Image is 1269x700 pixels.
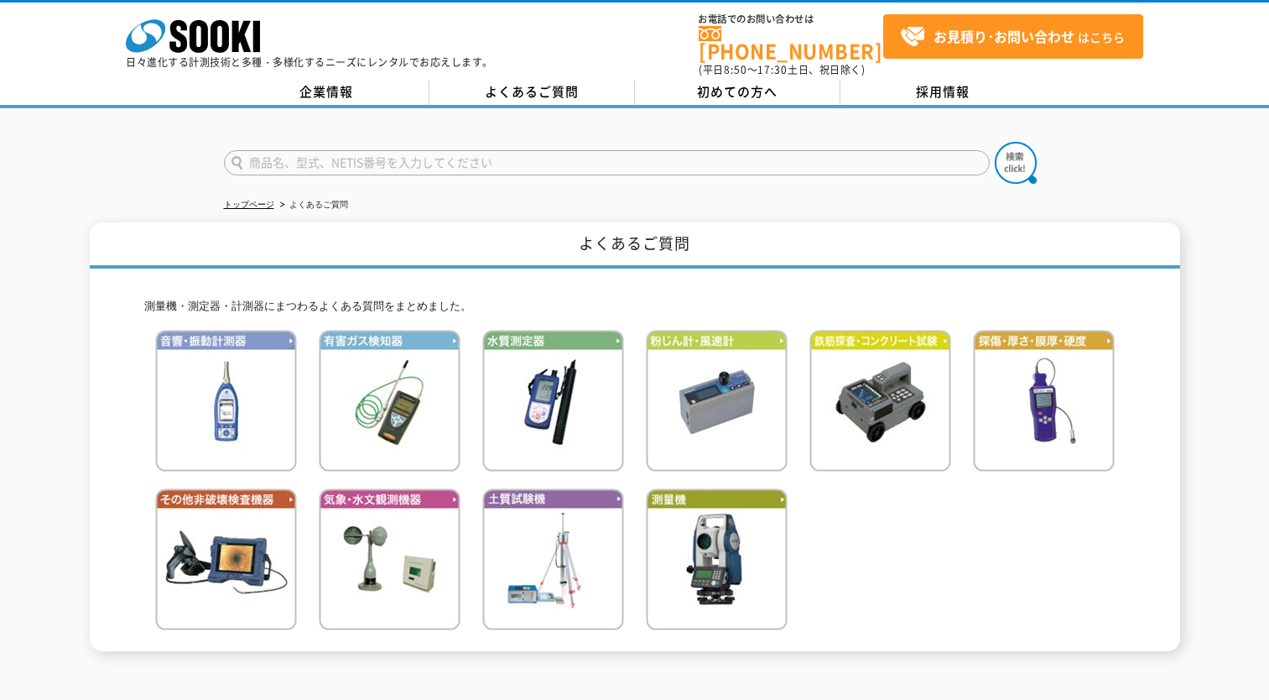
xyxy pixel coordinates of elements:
[883,14,1143,59] a: お見積り･お問い合わせはこちら
[934,26,1074,46] strong: お見積り･お問い合わせ
[697,82,778,101] span: 初めての方へ
[646,330,788,472] img: 粉じん計・風速計
[482,330,624,472] img: 水質測定器
[973,330,1115,472] img: 探傷・厚さ・膜厚・硬度
[224,150,990,175] input: 商品名、型式、NETIS番号を入力してください
[224,200,274,209] a: トップページ
[699,26,883,60] a: [PHONE_NUMBER]
[809,330,951,472] img: 鉄筋検査・コンクリート試験
[90,222,1180,269] h1: よくあるご質問
[319,488,460,630] img: 気象・水文観測機器
[699,14,883,24] span: お電話でのお問い合わせは
[224,80,429,105] a: 企業情報
[319,330,460,472] img: 有害ガス検知器
[277,196,348,214] li: よくあるご質問
[900,24,1125,50] span: はこちら
[126,57,493,67] p: 日々進化する計測技術と多種・多様化するニーズにレンタルでお応えします。
[429,80,635,105] a: よくあるご質問
[482,488,624,630] img: 土質試験機
[724,62,747,77] span: 8:50
[144,298,1126,316] p: 測量機・測定器・計測器にまつわるよくある質問をまとめました。
[155,488,297,630] img: その他非破壊検査機器
[757,62,788,77] span: 17:30
[699,62,865,77] span: (平日 ～ 土日、祝日除く)
[995,142,1037,184] img: btn_search.png
[635,80,840,105] a: 初めての方へ
[646,488,788,630] img: 測量機
[840,80,1046,105] a: 採用情報
[155,330,297,472] img: 音響・振動計測器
